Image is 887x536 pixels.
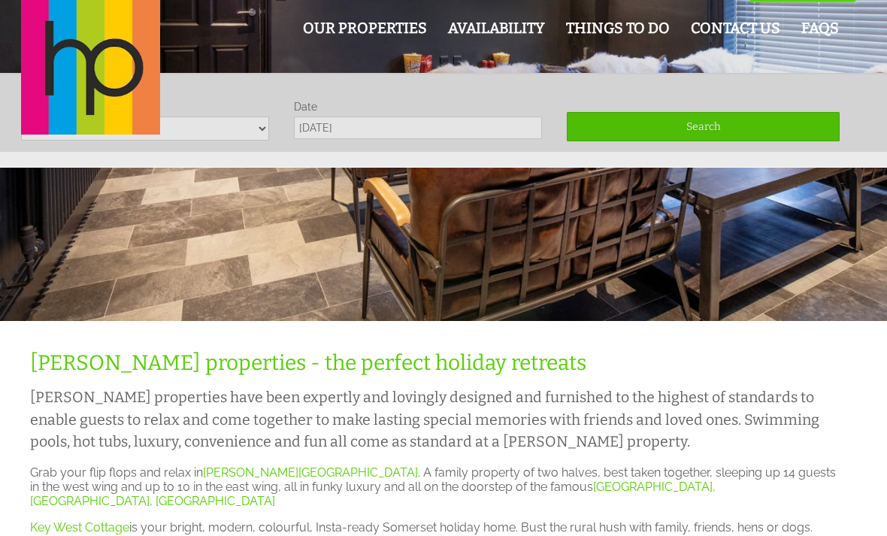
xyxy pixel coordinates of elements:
[203,465,418,480] a: [PERSON_NAME][GEOGRAPHIC_DATA]
[303,20,427,37] a: Our Properties
[30,520,129,534] a: Key West Cottage
[448,20,545,37] a: Availability
[801,20,839,37] a: FAQs
[30,480,716,508] a: [GEOGRAPHIC_DATA], [GEOGRAPHIC_DATA], [GEOGRAPHIC_DATA]
[30,350,839,375] h1: [PERSON_NAME] properties - the perfect holiday retreats
[30,465,839,508] p: Grab your flip flops and relax in . A family property of two halves, best taken together, sleepin...
[566,20,670,37] a: Things To Do
[691,20,780,37] a: Contact Us
[30,386,839,453] h2: [PERSON_NAME] properties have been expertly and lovingly designed and furnished to the highest of...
